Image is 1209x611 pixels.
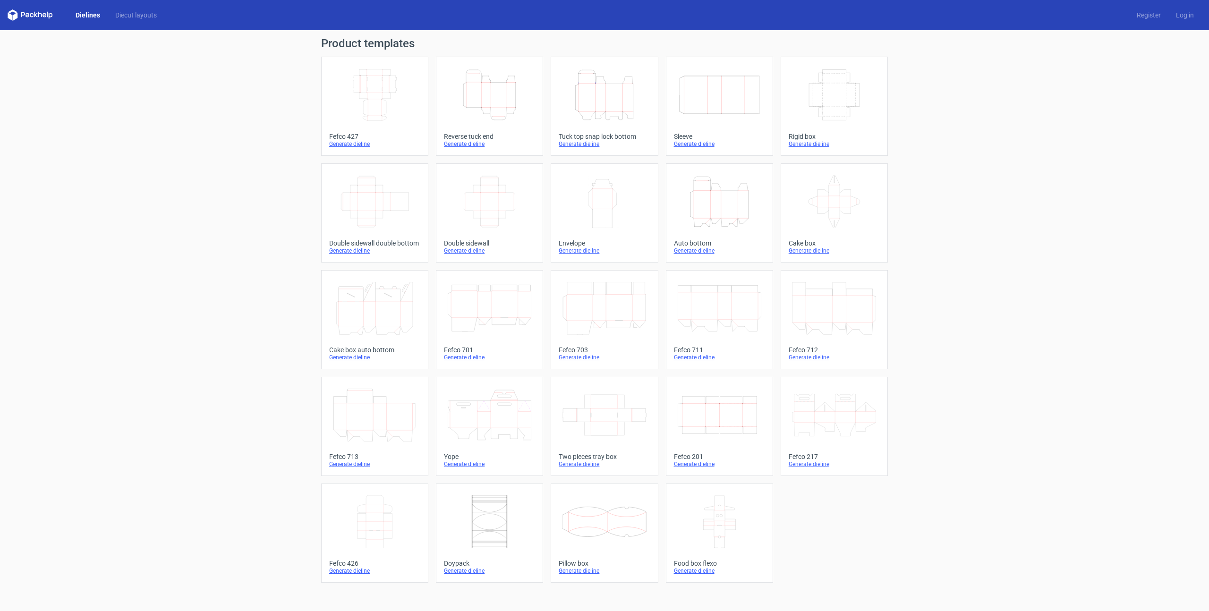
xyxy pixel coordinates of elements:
a: Diecut layouts [108,10,164,20]
a: Double sidewall double bottomGenerate dieline [321,163,428,263]
div: Generate dieline [789,247,880,255]
a: Fefco 701Generate dieline [436,270,543,369]
div: Generate dieline [329,140,420,148]
div: Generate dieline [559,354,650,361]
div: Generate dieline [789,354,880,361]
h1: Product templates [321,38,888,49]
a: Dielines [68,10,108,20]
a: Auto bottomGenerate dieline [666,163,773,263]
div: Generate dieline [559,567,650,575]
div: Fefco 701 [444,346,535,354]
a: Register [1129,10,1168,20]
div: Generate dieline [444,354,535,361]
a: Rigid boxGenerate dieline [781,57,888,156]
a: YopeGenerate dieline [436,377,543,476]
a: DoypackGenerate dieline [436,484,543,583]
a: SleeveGenerate dieline [666,57,773,156]
a: Fefco 713Generate dieline [321,377,428,476]
div: Generate dieline [444,567,535,575]
div: Fefco 711 [674,346,765,354]
div: Generate dieline [674,140,765,148]
a: Tuck top snap lock bottomGenerate dieline [551,57,658,156]
div: Yope [444,453,535,460]
div: Fefco 703 [559,346,650,354]
a: EnvelopeGenerate dieline [551,163,658,263]
div: Generate dieline [444,247,535,255]
a: Fefco 711Generate dieline [666,270,773,369]
a: Fefco 427Generate dieline [321,57,428,156]
a: Fefco 712Generate dieline [781,270,888,369]
div: Double sidewall [444,239,535,247]
div: Envelope [559,239,650,247]
div: Generate dieline [559,460,650,468]
div: Rigid box [789,133,880,140]
div: Cake box auto bottom [329,346,420,354]
a: Two pieces tray boxGenerate dieline [551,377,658,476]
div: Generate dieline [789,140,880,148]
div: Food box flexo [674,560,765,567]
a: Fefco 201Generate dieline [666,377,773,476]
a: Reverse tuck endGenerate dieline [436,57,543,156]
a: Fefco 703Generate dieline [551,270,658,369]
a: Double sidewallGenerate dieline [436,163,543,263]
div: Generate dieline [674,567,765,575]
div: Double sidewall double bottom [329,239,420,247]
a: Fefco 217Generate dieline [781,377,888,476]
div: Tuck top snap lock bottom [559,133,650,140]
div: Generate dieline [559,140,650,148]
div: Pillow box [559,560,650,567]
div: Generate dieline [559,247,650,255]
div: Generate dieline [329,247,420,255]
div: Cake box [789,239,880,247]
div: Generate dieline [329,354,420,361]
div: Generate dieline [674,247,765,255]
a: Cake box auto bottomGenerate dieline [321,270,428,369]
div: Reverse tuck end [444,133,535,140]
div: Fefco 712 [789,346,880,354]
div: Generate dieline [444,140,535,148]
a: Fefco 426Generate dieline [321,484,428,583]
div: Fefco 426 [329,560,420,567]
div: Fefco 427 [329,133,420,140]
a: Food box flexoGenerate dieline [666,484,773,583]
div: Generate dieline [444,460,535,468]
div: Generate dieline [329,460,420,468]
div: Generate dieline [329,567,420,575]
div: Two pieces tray box [559,453,650,460]
div: Fefco 217 [789,453,880,460]
div: Generate dieline [674,354,765,361]
a: Log in [1168,10,1201,20]
div: Sleeve [674,133,765,140]
a: Cake boxGenerate dieline [781,163,888,263]
a: Pillow boxGenerate dieline [551,484,658,583]
div: Auto bottom [674,239,765,247]
div: Fefco 713 [329,453,420,460]
div: Generate dieline [789,460,880,468]
div: Doypack [444,560,535,567]
div: Fefco 201 [674,453,765,460]
div: Generate dieline [674,460,765,468]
